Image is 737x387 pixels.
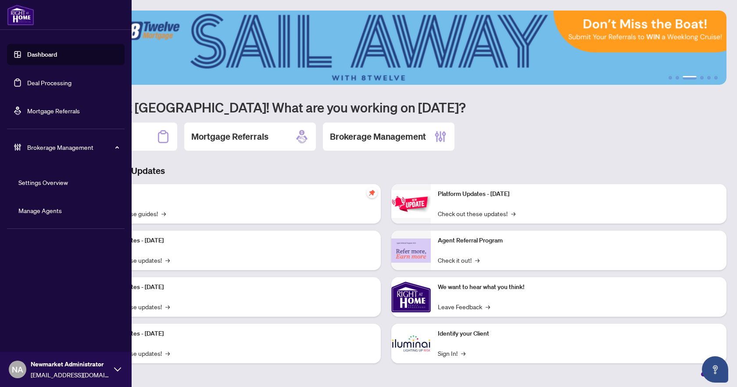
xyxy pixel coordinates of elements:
[7,4,34,25] img: logo
[191,130,268,143] h2: Mortgage Referrals
[46,11,726,85] img: Slide 2
[461,348,465,358] span: →
[27,107,80,115] a: Mortgage Referrals
[165,348,170,358] span: →
[31,359,110,369] span: Newmarket Administrator
[391,239,431,263] img: Agent Referral Program
[92,236,374,246] p: Platform Updates - [DATE]
[46,165,726,177] h3: Brokerage & Industry Updates
[700,76,704,80] button: 4
[714,76,718,80] button: 6
[438,236,719,246] p: Agent Referral Program
[27,142,118,152] span: Brokerage Management
[669,76,672,80] button: 1
[438,348,465,358] a: Sign In!→
[46,99,726,116] h1: Welcome back [GEOGRAPHIC_DATA]! What are you working on [DATE]?
[161,209,166,218] span: →
[92,282,374,292] p: Platform Updates - [DATE]
[438,255,479,265] a: Check it out!→
[438,189,719,199] p: Platform Updates - [DATE]
[438,282,719,292] p: We want to hear what you think!
[391,277,431,317] img: We want to hear what you think!
[438,302,490,311] a: Leave Feedback→
[486,302,490,311] span: →
[27,79,72,87] a: Deal Processing
[702,356,728,383] button: Open asap
[31,370,110,380] span: [EMAIL_ADDRESS][DOMAIN_NAME]
[92,189,374,199] p: Self-Help
[438,329,719,339] p: Identify your Client
[18,206,62,214] a: Manage Agents
[676,76,679,80] button: 2
[165,255,170,265] span: →
[18,178,68,186] a: Settings Overview
[391,190,431,218] img: Platform Updates - June 23, 2025
[12,363,23,376] span: NA
[475,255,479,265] span: →
[27,51,57,58] a: Dashboard
[330,130,426,143] h2: Brokerage Management
[438,209,515,218] a: Check out these updates!→
[683,76,697,80] button: 3
[391,324,431,363] img: Identify your Client
[511,209,515,218] span: →
[367,188,377,198] span: pushpin
[92,329,374,339] p: Platform Updates - [DATE]
[165,302,170,311] span: →
[707,76,711,80] button: 5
